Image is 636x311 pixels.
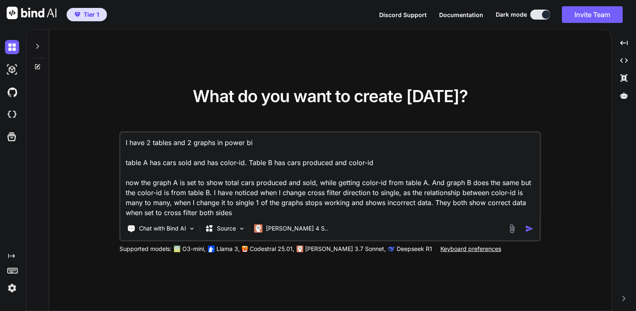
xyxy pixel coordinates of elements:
[84,10,99,19] span: Tier 1
[379,11,427,18] span: Discord Support
[297,246,303,252] img: claude
[5,40,19,54] img: darkChat
[5,63,19,77] img: darkAi-studio
[139,224,186,233] p: Chat with Bind AI
[5,85,19,99] img: githubDark
[440,245,501,253] p: Keyboard preferences
[397,245,432,253] p: Deepseek R1
[525,224,534,233] img: icon
[388,246,395,252] img: claude
[254,224,263,233] img: Claude 4 Sonnet
[238,225,246,232] img: Pick Models
[242,246,248,252] img: Mistral-AI
[216,245,240,253] p: Llama 3,
[67,8,107,21] button: premiumTier 1
[266,224,328,233] p: [PERSON_NAME] 4 S..
[75,12,80,17] img: premium
[189,225,196,232] img: Pick Tools
[439,10,483,19] button: Documentation
[305,245,386,253] p: [PERSON_NAME] 3.7 Sonnet,
[119,245,171,253] p: Supported models:
[5,108,19,122] img: cloudideIcon
[174,246,181,252] img: GPT-4
[507,224,517,233] img: attachment
[208,246,215,252] img: Llama2
[496,10,527,19] span: Dark mode
[439,11,483,18] span: Documentation
[562,6,623,23] button: Invite Team
[182,245,206,253] p: O3-mini,
[379,10,427,19] button: Discord Support
[193,86,468,106] span: What do you want to create [DATE]?
[217,224,236,233] p: Source
[7,7,57,19] img: Bind AI
[250,245,294,253] p: Codestral 25.01,
[5,281,19,295] img: settings
[121,133,540,218] textarea: I have 2 tables and 2 graphs in power bi table A has cars sold and has color-id. Table B has cars...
